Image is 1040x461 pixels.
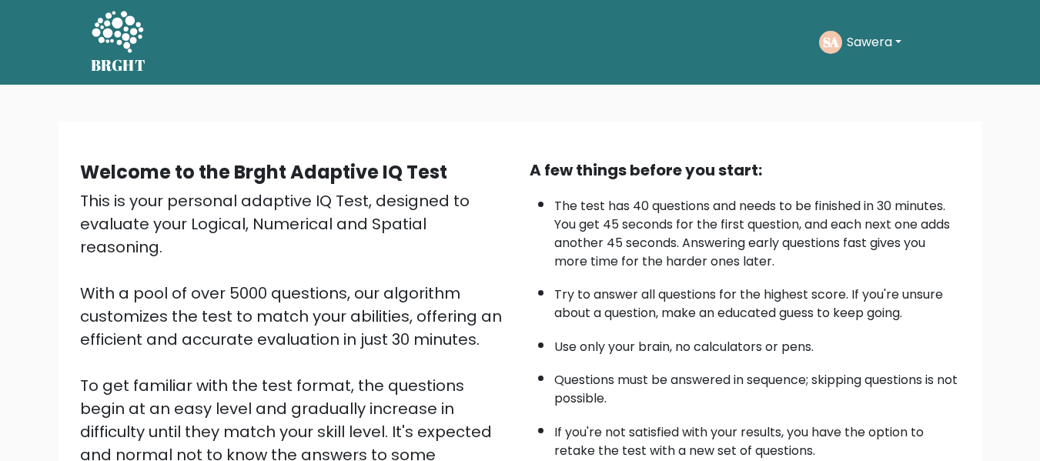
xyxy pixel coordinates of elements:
h5: BRGHT [91,56,146,75]
li: If you're not satisfied with your results, you have the option to retake the test with a new set ... [554,416,961,460]
a: BRGHT [91,6,146,79]
text: SA [822,33,838,51]
li: Use only your brain, no calculators or pens. [554,330,961,356]
li: The test has 40 questions and needs to be finished in 30 minutes. You get 45 seconds for the firs... [554,189,961,271]
li: Questions must be answered in sequence; skipping questions is not possible. [554,363,961,408]
b: Welcome to the Brght Adaptive IQ Test [80,159,447,185]
button: Sawera [842,32,906,52]
li: Try to answer all questions for the highest score. If you're unsure about a question, make an edu... [554,278,961,322]
div: A few things before you start: [530,159,961,182]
